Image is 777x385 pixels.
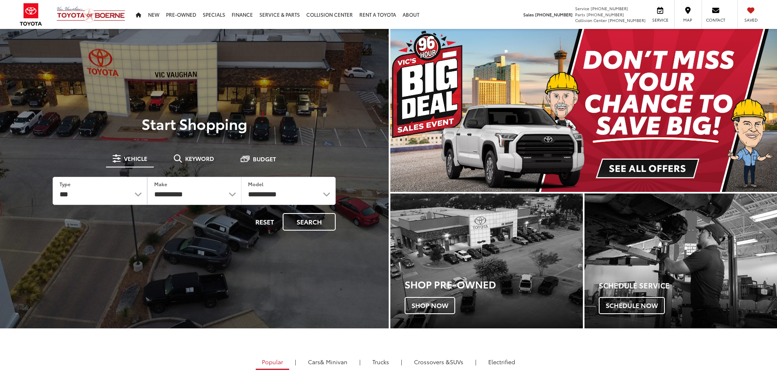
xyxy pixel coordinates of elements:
span: Keyword [185,156,214,161]
div: Toyota [584,194,777,328]
span: [PHONE_NUMBER] [591,5,628,11]
span: [PHONE_NUMBER] [587,11,624,18]
label: Type [60,180,71,187]
div: Toyota [390,194,583,328]
span: Vehicle [124,156,147,161]
p: Start Shopping [34,115,354,132]
span: Budget [253,156,276,162]
li: | [399,358,404,366]
span: Saved [742,17,760,23]
a: Shop Pre-Owned Shop Now [390,194,583,328]
label: Model [248,180,263,187]
li: | [293,358,298,366]
span: Parts [575,11,585,18]
a: Electrified [482,355,521,369]
button: Search [283,213,336,231]
span: Shop Now [405,297,455,314]
a: Popular [256,355,289,370]
span: [PHONE_NUMBER] [608,17,646,23]
span: Contact [706,17,725,23]
span: & Minivan [320,358,348,366]
span: [PHONE_NUMBER] [535,11,573,18]
a: Trucks [366,355,395,369]
label: Make [154,180,167,187]
a: SUVs [408,355,469,369]
span: Collision Center [575,17,607,23]
span: Sales [523,11,534,18]
a: Schedule Service Schedule Now [584,194,777,328]
button: Reset [248,213,281,231]
li: | [473,358,478,366]
span: Schedule Now [599,297,665,314]
span: Service [651,17,669,23]
img: Vic Vaughan Toyota of Boerne [56,6,126,23]
h3: Shop Pre-Owned [405,279,583,289]
li: | [357,358,363,366]
span: Map [679,17,697,23]
h4: Schedule Service [599,282,777,290]
span: Crossovers & [414,358,450,366]
a: Cars [302,355,354,369]
span: Service [575,5,589,11]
